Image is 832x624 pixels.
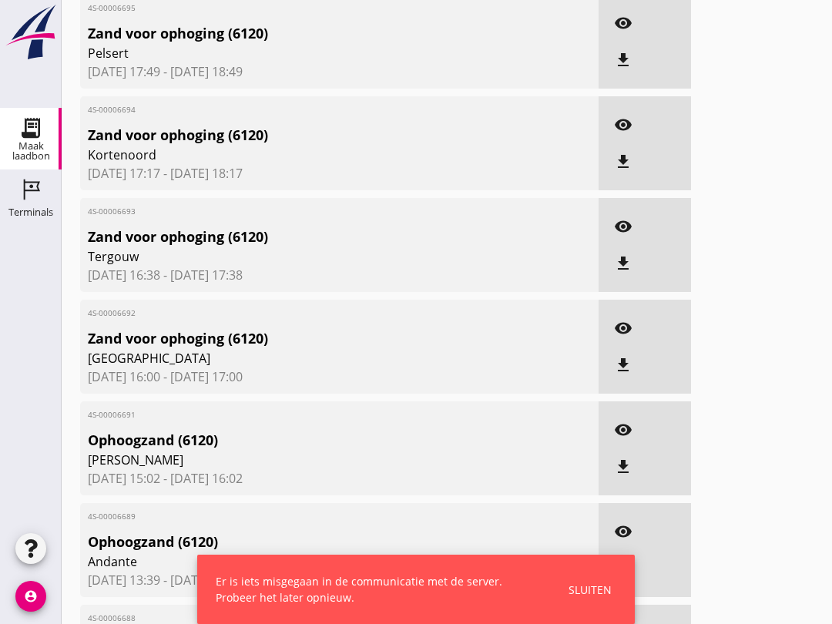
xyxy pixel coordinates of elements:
span: Ophoogzand (6120) [88,532,507,552]
span: 4S-00006692 [88,307,507,319]
span: 4S-00006691 [88,409,507,421]
span: Zand voor ophoging (6120) [88,125,507,146]
span: Ophoogzand (6120) [88,430,507,451]
span: [GEOGRAPHIC_DATA] [88,349,507,367]
i: visibility [614,319,632,337]
div: Er is iets misgegaan in de communicatie met de server. Probeer het later opnieuw. [216,573,532,606]
i: account_circle [15,581,46,612]
span: [DATE] 16:38 - [DATE] 17:38 [88,266,591,284]
span: [PERSON_NAME] [88,451,507,469]
div: Sluiten [569,582,612,598]
span: 4S-00006688 [88,612,507,624]
i: visibility [614,421,632,439]
span: Tergouw [88,247,507,266]
span: [DATE] 13:39 - [DATE] 14:30 [88,571,591,589]
i: file_download [614,51,632,69]
img: logo-small.a267ee39.svg [3,4,59,61]
i: visibility [614,116,632,134]
span: Zand voor ophoging (6120) [88,328,507,349]
span: 4S-00006695 [88,2,507,14]
div: Terminals [8,207,53,217]
span: 4S-00006693 [88,206,507,217]
span: [DATE] 15:02 - [DATE] 16:02 [88,469,591,488]
span: [DATE] 17:49 - [DATE] 18:49 [88,62,591,81]
span: [DATE] 16:00 - [DATE] 17:00 [88,367,591,386]
button: Sluiten [564,577,616,602]
i: visibility [614,217,632,236]
i: visibility [614,14,632,32]
i: file_download [614,458,632,476]
span: [DATE] 17:17 - [DATE] 18:17 [88,164,591,183]
i: file_download [614,254,632,273]
span: Pelsert [88,44,507,62]
span: Zand voor ophoging (6120) [88,23,507,44]
span: 4S-00006689 [88,511,507,522]
span: Andante [88,552,507,571]
span: Zand voor ophoging (6120) [88,226,507,247]
span: 4S-00006694 [88,104,507,116]
i: visibility [614,522,632,541]
span: Kortenoord [88,146,507,164]
i: file_download [614,356,632,374]
i: file_download [614,153,632,171]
